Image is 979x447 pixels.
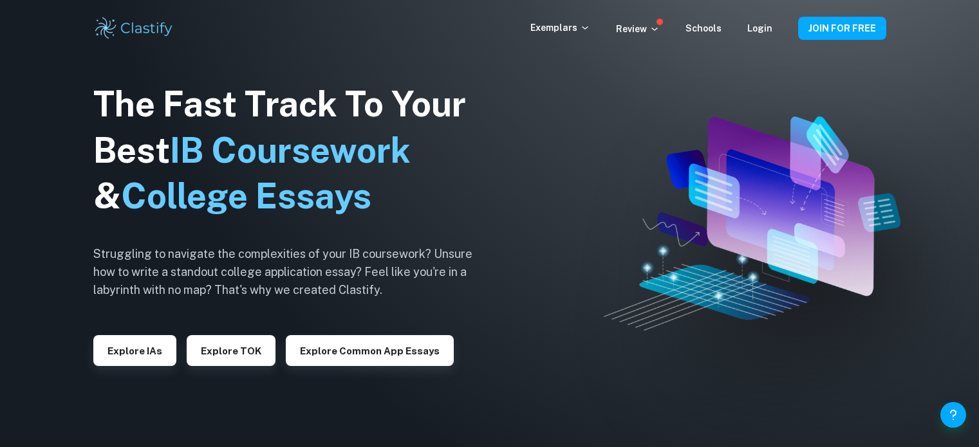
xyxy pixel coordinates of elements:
[604,116,900,331] img: Clastify hero
[286,344,454,356] a: Explore Common App essays
[187,344,275,356] a: Explore TOK
[93,245,492,299] h6: Struggling to navigate the complexities of your IB coursework? Unsure how to write a standout col...
[685,23,722,33] a: Schools
[530,21,590,35] p: Exemplars
[747,23,772,33] a: Login
[798,17,886,40] button: JOIN FOR FREE
[93,335,176,366] button: Explore IAs
[616,22,660,36] p: Review
[170,130,411,170] span: IB Coursework
[121,176,371,216] span: College Essays
[93,344,176,356] a: Explore IAs
[940,402,966,428] button: Help and Feedback
[286,335,454,366] button: Explore Common App essays
[93,81,492,220] h1: The Fast Track To Your Best &
[93,15,175,41] img: Clastify logo
[187,335,275,366] button: Explore TOK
